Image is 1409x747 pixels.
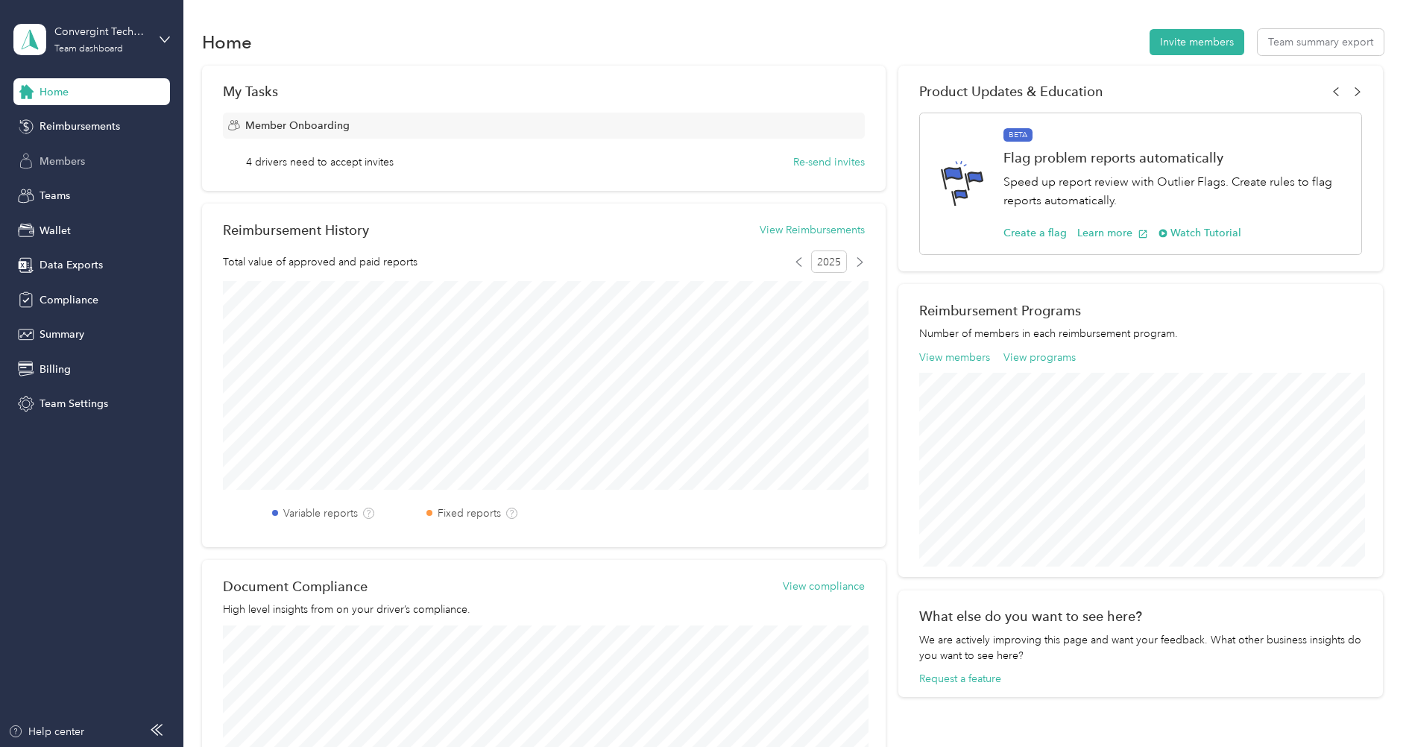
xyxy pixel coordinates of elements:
[223,602,865,617] p: High level insights from on your driver’s compliance.
[40,327,84,342] span: Summary
[919,671,1001,687] button: Request a feature
[40,119,120,134] span: Reimbursements
[811,250,847,273] span: 2025
[919,326,1362,341] p: Number of members in each reimbursement program.
[40,188,70,204] span: Teams
[40,362,71,377] span: Billing
[1003,225,1067,241] button: Create a flag
[1003,350,1076,365] button: View programs
[40,396,108,412] span: Team Settings
[40,257,103,273] span: Data Exports
[40,292,98,308] span: Compliance
[919,83,1103,99] span: Product Updates & Education
[40,84,69,100] span: Home
[783,579,865,594] button: View compliance
[40,223,71,239] span: Wallet
[438,505,501,521] label: Fixed reports
[245,118,350,133] span: Member Onboarding
[223,579,368,594] h2: Document Compliance
[54,45,123,54] div: Team dashboard
[1003,128,1033,142] span: BETA
[760,222,865,238] button: View Reimbursements
[1159,225,1241,241] button: Watch Tutorial
[919,632,1362,664] div: We are actively improving this page and want your feedback. What other business insights do you w...
[40,154,85,169] span: Members
[919,608,1362,624] div: What else do you want to see here?
[223,254,417,270] span: Total value of approved and paid reports
[202,34,252,50] h1: Home
[919,303,1362,318] h2: Reimbursement Programs
[919,350,990,365] button: View members
[246,154,394,170] span: 4 drivers need to accept invites
[223,222,369,238] h2: Reimbursement History
[8,724,84,740] button: Help center
[1258,29,1384,55] button: Team summary export
[1003,150,1346,166] h1: Flag problem reports automatically
[283,505,358,521] label: Variable reports
[1150,29,1244,55] button: Invite members
[54,24,148,40] div: Convergint Technologies
[1003,173,1346,209] p: Speed up report review with Outlier Flags. Create rules to flag reports automatically.
[1077,225,1148,241] button: Learn more
[793,154,865,170] button: Re-send invites
[1326,664,1409,747] iframe: Everlance-gr Chat Button Frame
[223,83,865,99] div: My Tasks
